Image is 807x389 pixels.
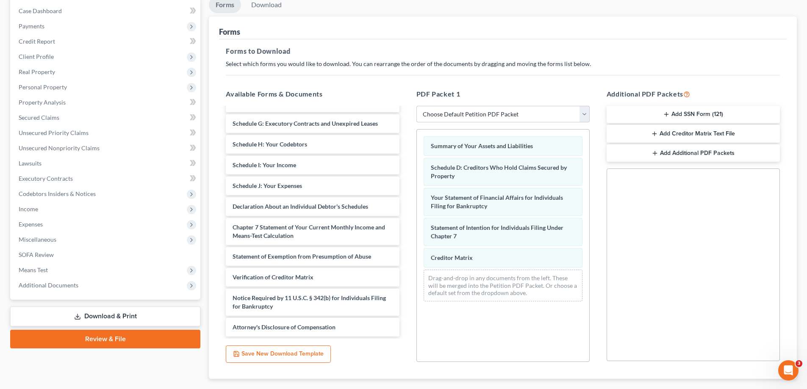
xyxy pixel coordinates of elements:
[19,281,78,289] span: Additional Documents
[12,141,200,156] a: Unsecured Nonpriority Claims
[607,125,780,143] button: Add Creditor Matrix Text File
[19,99,66,106] span: Property Analysis
[607,89,780,99] h5: Additional PDF Packets
[233,294,386,310] span: Notice Required by 11 U.S.C. § 342(b) for Individuals Filing for Bankruptcy
[19,266,48,273] span: Means Test
[10,306,200,326] a: Download & Print
[12,156,200,171] a: Lawsuits
[219,27,240,37] div: Forms
[431,254,473,261] span: Creditor Matrix
[607,106,780,124] button: Add SSN Form (121)
[19,129,89,136] span: Unsecured Priority Claims
[19,175,73,182] span: Executory Contracts
[19,205,38,212] span: Income
[424,270,582,301] div: Drag-and-drop in any documents from the left. These will be merged into the Petition PDF Packet. ...
[19,251,54,258] span: SOFA Review
[12,171,200,186] a: Executory Contracts
[19,7,62,14] span: Case Dashboard
[233,323,336,331] span: Attorney's Disclosure of Compensation
[19,22,44,30] span: Payments
[12,34,200,49] a: Credit Report
[233,273,313,281] span: Verification of Creditor Matrix
[19,190,96,197] span: Codebtors Insiders & Notices
[233,253,371,260] span: Statement of Exemption from Presumption of Abuse
[226,60,780,68] p: Select which forms you would like to download. You can rearrange the order of the documents by dr...
[19,114,59,121] span: Secured Claims
[233,223,385,239] span: Chapter 7 Statement of Your Current Monthly Income and Means-Test Calculation
[12,247,200,262] a: SOFA Review
[19,68,55,75] span: Real Property
[416,89,590,99] h5: PDF Packet 1
[431,224,563,240] span: Statement of Intention for Individuals Filing Under Chapter 7
[12,125,200,141] a: Unsecured Priority Claims
[233,141,307,148] span: Schedule H: Your Codebtors
[431,164,567,179] span: Schedule D: Creditors Who Hold Claims Secured by Property
[233,161,296,168] span: Schedule I: Your Income
[431,142,533,149] span: Summary of Your Assets and Liabilities
[233,182,302,189] span: Schedule J: Your Expenses
[12,110,200,125] a: Secured Claims
[226,46,780,56] h5: Forms to Download
[431,194,563,210] span: Your Statement of Financial Affairs for Individuals Filing for Bankruptcy
[12,3,200,19] a: Case Dashboard
[19,83,67,91] span: Personal Property
[796,360,802,367] span: 3
[19,236,56,243] span: Miscellaneous
[607,144,780,162] button: Add Additional PDF Packets
[19,221,43,228] span: Expenses
[19,160,42,167] span: Lawsuits
[233,203,368,210] span: Declaration About an Individual Debtor's Schedules
[19,38,55,45] span: Credit Report
[12,95,200,110] a: Property Analysis
[226,345,331,363] button: Save New Download Template
[226,89,399,99] h5: Available Forms & Documents
[10,330,200,348] a: Review & File
[19,144,100,152] span: Unsecured Nonpriority Claims
[778,360,799,381] iframe: Intercom live chat
[233,120,378,127] span: Schedule G: Executory Contracts and Unexpired Leases
[233,99,373,106] span: Schedule E/F: Creditors Who Have Unsecured Claims
[19,53,54,60] span: Client Profile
